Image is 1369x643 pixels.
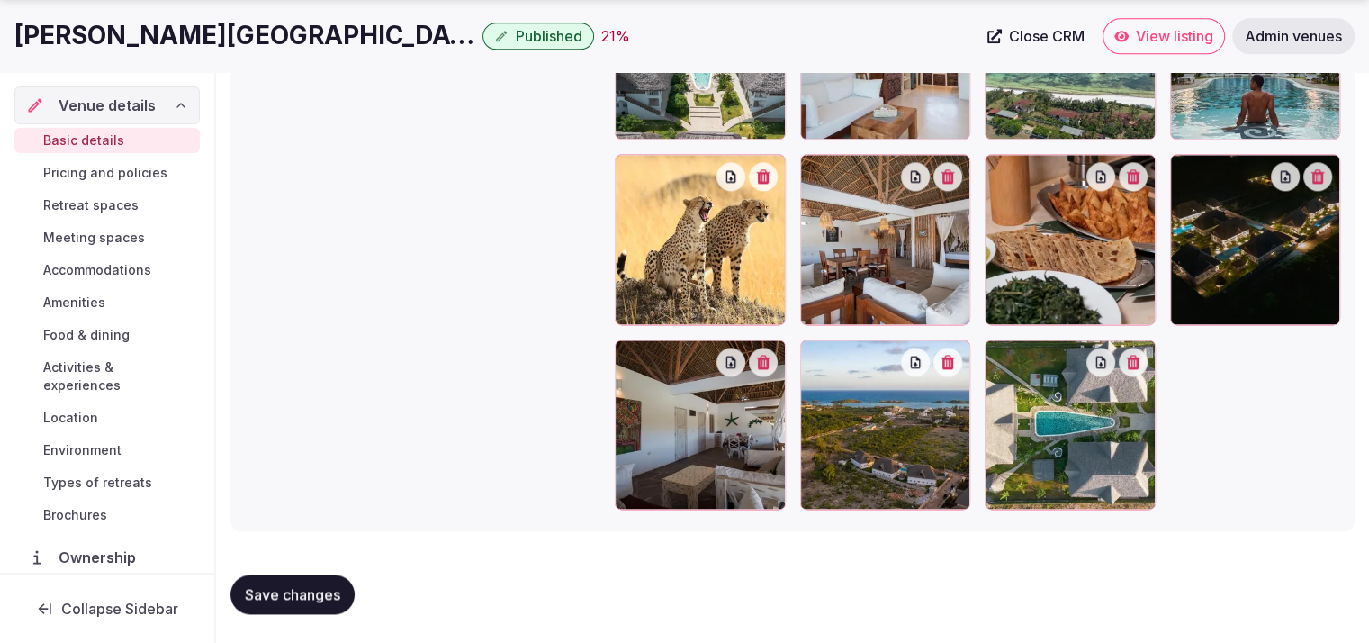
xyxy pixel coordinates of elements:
a: Activities & experiences [14,355,200,398]
a: Meeting spaces [14,225,200,250]
div: 541951473 (1).jpg [1170,154,1341,325]
span: Activities & experiences [43,358,193,394]
a: Location [14,405,200,430]
a: Brochures [14,503,200,528]
button: Save changes [230,575,355,614]
span: Save changes [245,585,340,603]
a: Retreat spaces [14,193,200,218]
a: View listing [1103,18,1225,54]
span: Basic details [43,131,124,149]
span: Accommodations [43,261,151,279]
div: 541943807 (1).jpg [800,154,971,325]
a: Environment [14,438,200,463]
a: Pricing and policies [14,160,200,186]
span: Venue details [59,95,156,116]
span: Amenities [43,294,105,312]
span: Meeting spaces [43,229,145,247]
a: Ownership [14,539,200,576]
a: Amenities [14,290,200,315]
div: 541944779.jpg [615,340,786,511]
span: Retreat spaces [43,196,139,214]
div: 21 % [601,25,630,47]
span: Collapse Sidebar [61,600,178,618]
div: 496090282.jpg [615,154,786,325]
div: 541954254.jpg [985,154,1156,325]
button: Published [482,23,594,50]
a: Accommodations [14,258,200,283]
span: Brochures [43,506,107,524]
div: 495951561 (1).jpg [800,340,971,511]
a: Types of retreats [14,470,200,495]
a: Basic details [14,128,200,153]
span: Types of retreats [43,474,152,492]
a: Admin venues [1232,18,1355,54]
span: Food & dining [43,326,130,344]
button: Collapse Sidebar [14,589,200,629]
button: 21% [601,25,630,47]
h1: [PERSON_NAME][GEOGRAPHIC_DATA] [14,18,475,53]
a: Close CRM [977,18,1095,54]
span: Pricing and policies [43,164,167,182]
span: Close CRM [1009,27,1085,45]
span: Admin venues [1245,27,1342,45]
span: Location [43,409,98,427]
div: 541941607.jpg [985,340,1156,511]
span: View listing [1136,27,1213,45]
span: Environment [43,441,122,459]
span: Published [516,27,582,45]
a: Food & dining [14,322,200,348]
span: Ownership [59,547,143,568]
